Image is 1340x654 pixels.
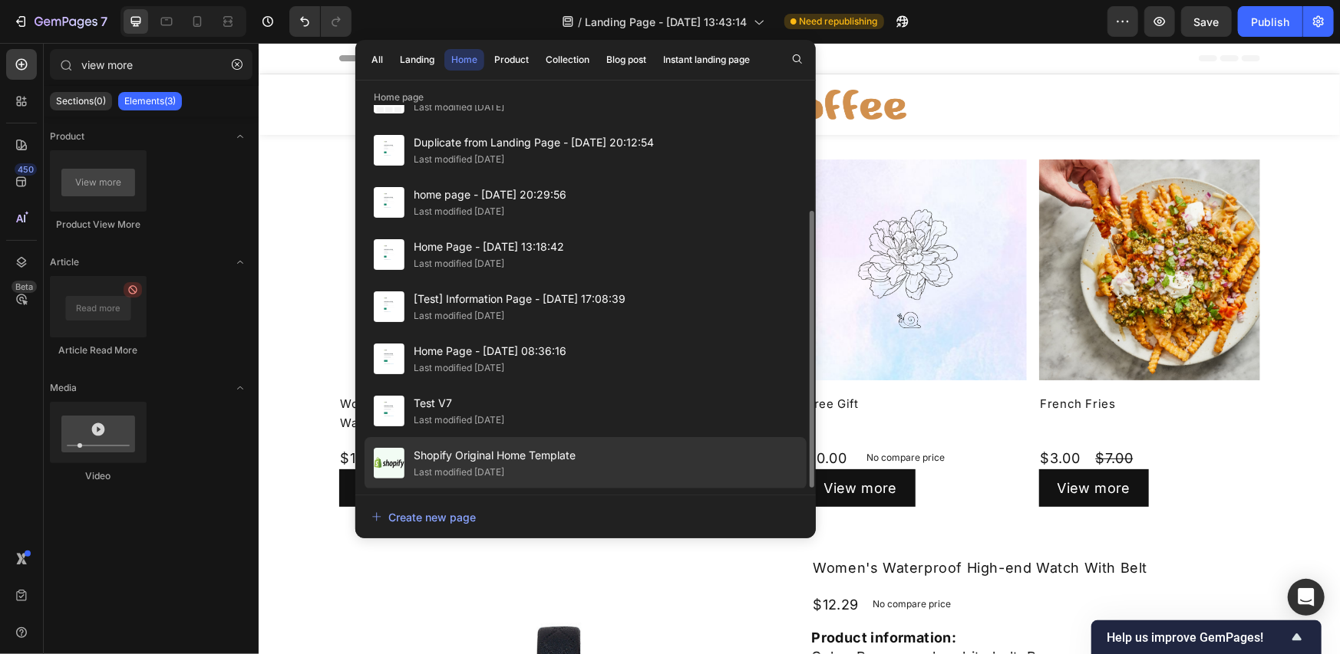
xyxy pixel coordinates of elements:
[487,49,536,71] button: Product
[365,49,390,71] button: All
[444,49,484,71] button: Home
[414,238,564,256] span: Home Page - [DATE] 13:18:42
[414,446,576,465] span: Shopify Original Home Template
[553,585,1002,642] div: Watch*1
[414,100,504,115] div: Last modified [DATE]
[781,350,1002,373] h2: French Fries
[50,49,252,80] input: Search Sections & Elements
[259,43,1340,654] iframe: To enrich screen reader interactions, please activate Accessibility in Grammarly extension settings
[547,404,590,426] div: $0.00
[1107,628,1306,646] button: Show survey - Help us improve GemPages!
[547,426,658,464] button: <p>View more</p>
[369,404,411,426] div: $6.00
[781,117,1002,337] a: French Fries
[539,49,596,71] button: Collection
[393,49,441,71] button: Landing
[1251,14,1289,30] div: Publish
[494,53,529,67] div: Product
[332,435,406,455] p: View more
[289,6,352,37] div: Undo/Redo
[586,14,748,30] span: Landing Page - [DATE] 13:43:14
[50,218,147,232] div: Product View More
[414,465,504,480] div: Last modified [DATE]
[606,53,646,67] div: Blog post
[50,381,77,395] span: Media
[314,426,424,464] button: <p>View more</p>
[147,410,226,419] p: No compare price
[314,117,535,337] a: 22 x 30 cm - Bolsas para Envíos Básicas
[81,426,191,464] button: <p>View more</p>
[414,308,504,324] div: Last modified [DATE]
[400,53,434,67] div: Landing
[553,587,698,603] b: Product information:
[50,469,147,483] div: Video
[781,404,823,426] div: $3.00
[228,124,252,149] span: Toggle open
[56,95,106,107] p: Sections(0)
[547,350,768,373] h2: Free Gift
[81,350,302,392] h2: Women's Waterproof High-end Watch With Belt
[553,513,1002,538] h2: Women's Waterproof High-end Watch With Belt
[609,410,687,419] p: No compare price
[314,404,357,426] div: $2.29
[599,49,653,71] button: Blog post
[6,6,114,37] button: 7
[451,53,477,67] div: Home
[799,435,873,455] p: View more
[371,501,800,532] button: Create new page
[15,163,37,176] div: 450
[228,250,252,274] span: Toggle open
[414,152,504,167] div: Last modified [DATE]
[1288,579,1325,616] div: Open Intercom Messenger
[800,15,878,28] span: Need republishing
[50,343,147,357] div: Article Read More
[414,290,625,308] span: [Test] Information Page - [DATE] 17:08:39
[228,376,252,400] span: Toggle open
[414,360,504,376] div: Last modified [DATE]
[1238,6,1302,37] button: Publish
[614,557,692,566] p: No compare price
[781,426,891,464] button: <p>View more</p>
[1194,15,1220,28] span: Save
[50,255,79,269] span: Article
[566,435,639,455] p: View more
[546,53,589,67] div: Collection
[314,350,535,392] h2: 22 x 30 cm - Bolsas para Envíos Básicas
[579,14,583,30] span: /
[836,404,876,426] div: $7.00
[414,256,504,271] div: Last modified [DATE]
[656,49,757,71] button: Instant landing page
[547,117,768,337] a: Free Gift
[50,130,84,143] span: Product
[1107,630,1288,645] span: Help us improve GemPages!
[414,186,566,204] span: home page - [DATE] 20:29:56
[663,53,750,67] div: Instant landing page
[371,509,476,525] div: Create new page
[434,47,648,77] img: gempages_502584535817389088-ae52627e-ff19-4377-8943-e4600a8122ec.png
[414,394,504,412] span: Test V7
[12,281,37,293] div: Beta
[414,342,566,360] span: Home Page - [DATE] 08:36:16
[414,204,504,219] div: Last modified [DATE]
[553,550,602,573] div: $12.29
[1181,6,1232,37] button: Save
[124,95,176,107] p: Elements(3)
[81,404,129,426] div: $12.29
[355,90,816,105] p: Home page
[371,53,383,67] div: All
[414,133,654,152] span: Duplicate from Landing Page - [DATE] 20:12:54
[81,117,302,337] a: Women's Waterproof High-end Watch With Belt
[101,12,107,31] p: 7
[414,412,504,428] div: Last modified [DATE]
[99,435,173,455] p: View more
